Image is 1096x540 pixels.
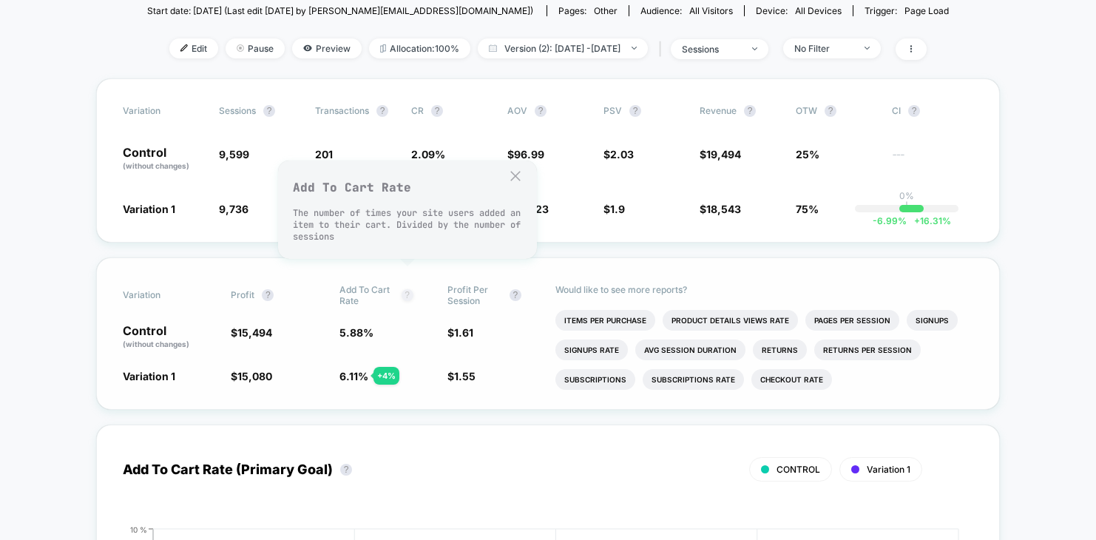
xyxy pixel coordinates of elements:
[904,5,949,16] span: Page Load
[262,289,274,301] button: ?
[454,370,476,382] span: 1.55
[558,5,618,16] div: Pages:
[706,148,741,161] span: 19,494
[795,5,842,16] span: all devices
[535,105,547,117] button: ?
[908,105,920,117] button: ?
[340,464,352,476] button: ?
[914,215,920,226] span: +
[663,310,798,331] li: Product Details Views Rate
[123,370,175,382] span: Variation 1
[700,203,741,215] span: $
[478,38,648,58] span: Version (2): [DATE] - [DATE]
[629,105,641,117] button: ?
[180,44,188,52] img: edit
[123,161,189,170] span: (without changes)
[555,340,628,360] li: Signups Rate
[555,284,973,295] p: Would like to see more reports?
[796,203,819,215] span: 75%
[339,370,368,382] span: 6.11 %
[123,146,204,172] p: Control
[447,370,476,382] span: $
[603,148,634,161] span: $
[892,150,973,172] span: ---
[865,47,870,50] img: end
[706,203,741,215] span: 18,543
[907,310,958,331] li: Signups
[899,190,914,201] p: 0%
[867,464,910,475] span: Variation 1
[226,38,285,58] span: Pause
[339,326,373,339] span: 5.88 %
[123,340,189,348] span: (without changes)
[219,105,256,116] span: Sessions
[603,203,625,215] span: $
[700,148,741,161] span: $
[293,207,522,243] p: The number of times your site users added an item to their cart. Divided by the number of sessions
[514,148,544,161] span: 96.99
[237,326,272,339] span: 15,494
[123,105,204,117] span: Variation
[454,326,473,339] span: 1.61
[411,148,445,161] span: 2.09 %
[744,105,756,117] button: ?
[293,180,522,195] p: Add To Cart Rate
[744,5,853,16] span: Device:
[873,215,907,226] span: -6.99 %
[147,5,533,16] span: Start date: [DATE] (Last edit [DATE] by [PERSON_NAME][EMAIL_ADDRESS][DOMAIN_NAME])
[315,105,369,116] span: Transactions
[123,284,204,306] span: Variation
[237,44,244,52] img: end
[610,203,625,215] span: 1.9
[231,326,272,339] span: $
[814,340,921,360] li: Returns Per Session
[603,105,622,116] span: PSV
[796,105,877,117] span: OTW
[169,38,218,58] span: Edit
[507,105,527,116] span: AOV
[447,326,473,339] span: $
[700,105,737,116] span: Revenue
[507,148,544,161] span: $
[219,203,248,215] span: 9,736
[655,38,671,60] span: |
[489,44,497,52] img: calendar
[263,105,275,117] button: ?
[907,215,951,226] span: 16.31 %
[892,105,973,117] span: CI
[130,524,147,533] tspan: 10 %
[777,464,820,475] span: CONTROL
[905,201,908,212] p: |
[292,38,362,58] span: Preview
[689,5,733,16] span: All Visitors
[635,340,745,360] li: Avg Session Duration
[315,148,333,161] span: 201
[753,340,807,360] li: Returns
[369,38,470,58] span: Allocation: 100%
[555,369,635,390] li: Subscriptions
[380,44,386,53] img: rebalance
[376,105,388,117] button: ?
[339,284,394,306] span: Add To Cart Rate
[231,289,254,300] span: Profit
[123,203,175,215] span: Variation 1
[431,105,443,117] button: ?
[373,367,399,385] div: + 4 %
[447,284,502,306] span: Profit Per Session
[411,105,424,116] span: CR
[643,369,744,390] li: Subscriptions Rate
[610,148,634,161] span: 2.03
[231,370,272,382] span: $
[805,310,899,331] li: Pages Per Session
[825,105,836,117] button: ?
[237,370,272,382] span: 15,080
[865,5,949,16] div: Trigger:
[510,289,521,301] button: ?
[640,5,733,16] div: Audience:
[594,5,618,16] span: other
[682,44,741,55] div: sessions
[219,148,249,161] span: 9,599
[402,289,413,301] button: ?
[752,47,757,50] img: end
[794,43,853,54] div: No Filter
